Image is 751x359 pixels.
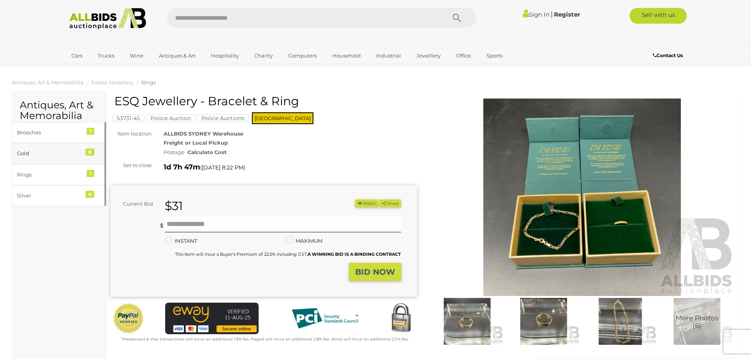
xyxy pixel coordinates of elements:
a: Sell with us [630,8,687,24]
a: Police Auctions [197,115,249,121]
h1: ESQ Jewellery - Bracelet & Ring [114,95,415,108]
img: Official PayPal Seal [112,303,145,334]
img: Allbids.com.au [65,8,151,30]
div: Postage - [164,148,417,157]
strong: Freight or Local Pickup [164,140,228,146]
div: 1 [87,128,94,135]
strong: 1d 7h 47m [164,163,200,171]
a: Jewellery [411,49,446,62]
a: Charity [249,49,278,62]
span: ( ) [200,164,245,171]
a: Contact Us [653,51,685,60]
img: Secured by Rapid SSL [385,303,417,334]
a: Brooches 1 [12,122,106,143]
img: ESQ Jewellery - Bracelet & Ring [431,298,503,345]
label: INSTANT [165,236,197,246]
strong: Calculate Cost [188,149,227,155]
a: 53731-45 [112,115,144,121]
label: MAXIMUM [286,236,322,246]
a: Computers [283,49,322,62]
a: Rings 1 [12,164,106,185]
a: Office [451,49,476,62]
a: Rings [141,79,156,86]
mark: 53731-45 [112,114,144,122]
a: Sign In [523,11,550,18]
div: Item location [104,129,158,138]
img: ESQ Jewellery - Bracelet & Ring [661,298,733,345]
img: PCI DSS compliant [285,303,364,334]
a: Gold 8 [12,143,106,164]
strong: BID NOW [355,267,395,277]
div: 1 [87,170,94,177]
button: Watch [355,199,378,208]
img: ESQ Jewellery - Bracelet & Ring [429,99,736,296]
a: Police Auction [146,115,195,121]
small: Mastercard & Visa transactions will incur an additional 1.9% fee. Paypal will incur an additional... [121,337,408,342]
mark: Police Auction [146,114,195,122]
div: Silver [17,191,82,200]
li: Watch this item [355,199,378,208]
a: Hospitality [206,49,244,62]
div: Current Bid [110,199,159,208]
a: Antiques, Art & Memorabilia [12,79,84,86]
div: Gold [17,149,82,158]
a: Cars [66,49,88,62]
a: Estate Jewellery [91,79,133,86]
div: Rings [17,170,82,179]
span: | [551,10,553,19]
a: More Photos(6) [661,298,733,345]
button: BID NOW [349,263,401,281]
a: Sports [481,49,508,62]
a: Household [327,49,366,62]
a: Antiques & Art [154,49,201,62]
strong: $31 [165,199,183,213]
a: [GEOGRAPHIC_DATA] [66,62,132,75]
a: Trucks [93,49,119,62]
span: [GEOGRAPHIC_DATA] [252,112,313,124]
button: Search [437,8,477,28]
span: More Photos (6) [676,315,718,329]
a: Register [554,11,580,18]
b: A WINNING BID IS A BINDING CONTRACT [307,251,401,257]
div: Brooches [17,128,82,137]
mark: Police Auctions [197,114,249,122]
a: Industrial [371,49,406,62]
strong: ALLBIDS SYDNEY Warehouse [164,130,243,137]
h2: Antiques, Art & Memorabilia [20,100,98,121]
a: Silver 4 [12,185,106,206]
img: ESQ Jewellery - Bracelet & Ring [584,298,656,345]
div: Set to close [104,161,158,170]
img: ESQ Jewellery - Bracelet & Ring [507,298,580,345]
div: 4 [86,191,94,198]
img: eWAY Payment Gateway [165,303,259,334]
a: Wine [125,49,149,62]
span: [DATE] 8:22 PM [202,164,244,171]
div: 8 [86,149,94,156]
small: This Item will incur a Buyer's Premium of 22.5% including GST. [175,251,401,257]
b: Contact Us [653,52,683,58]
button: Share [379,199,401,208]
